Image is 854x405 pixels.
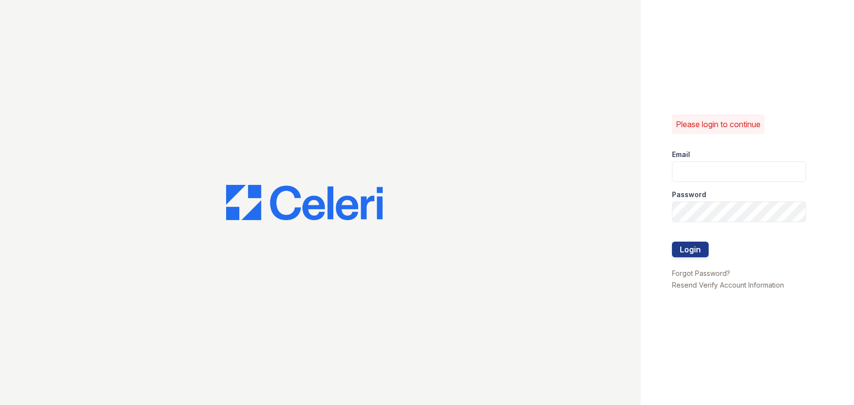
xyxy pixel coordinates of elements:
[672,281,784,289] a: Resend Verify Account Information
[672,242,709,257] button: Login
[672,269,730,277] a: Forgot Password?
[226,185,383,220] img: CE_Logo_Blue-a8612792a0a2168367f1c8372b55b34899dd931a85d93a1a3d3e32e68fde9ad4.png
[676,118,761,130] p: Please login to continue
[672,190,706,200] label: Password
[672,150,690,159] label: Email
